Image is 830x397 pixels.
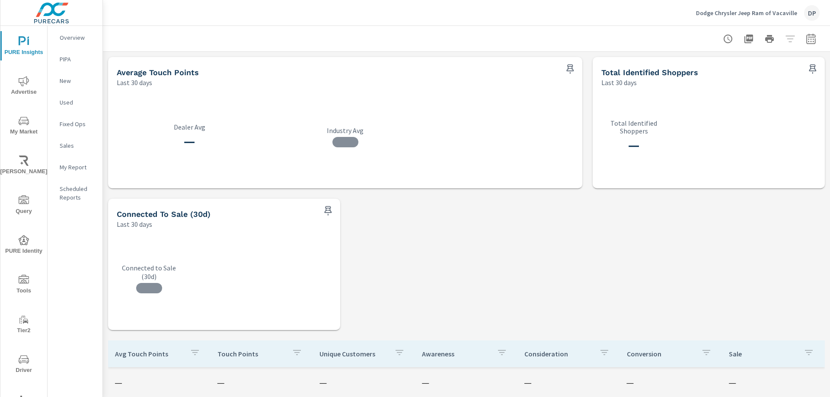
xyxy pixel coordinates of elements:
p: Connected to Sale (30d) [117,264,182,281]
h5: Connected to Sale (30d) [117,210,211,219]
h5: Total Identified Shoppers [601,68,698,77]
p: Conversion [627,349,695,358]
div: Overview [48,31,102,44]
p: Sale [729,349,797,358]
p: Last 30 days [601,77,637,88]
p: Last 30 days [117,219,152,229]
button: Select Date Range [802,30,820,48]
span: Tier2 [3,314,45,336]
td: — [517,372,620,394]
div: Scheduled Reports [48,182,102,204]
p: Last 30 days [117,77,152,88]
p: Scheduled Reports [60,184,96,202]
td: — [415,372,517,394]
span: Save this to your personalized report [563,62,577,76]
td: — [211,372,313,394]
p: PIPA [60,55,96,64]
span: PURE Identity [3,235,45,256]
p: Overview [60,33,96,42]
h5: Average Touch Points [117,68,199,77]
span: Tools [3,275,45,296]
div: DP [804,5,820,21]
p: Dodge Chrysler Jeep Ram of Vacaville [696,9,797,17]
p: Dealer Avg [117,123,262,131]
span: My Market [3,116,45,137]
h3: — [601,138,666,153]
td: — [722,372,824,394]
td: — [108,372,211,394]
p: Industry Avg [272,126,418,135]
p: Total Identified Shoppers [601,119,666,135]
p: Fixed Ops [60,120,96,128]
button: "Export Report to PDF" [740,30,757,48]
td: — [313,372,415,394]
p: Avg Touch Points [115,349,183,358]
p: Used [60,98,96,107]
span: Query [3,195,45,216]
h3: — [117,134,262,149]
div: PIPA [48,53,102,66]
p: Consideration [524,349,592,358]
span: Save this to your personalized report [806,62,820,76]
span: Driver [3,354,45,375]
div: New [48,74,102,87]
span: [PERSON_NAME] [3,156,45,177]
span: Save this to your personalized report [321,204,335,218]
p: Unique Customers [319,349,387,358]
span: PURE Insights [3,36,45,57]
div: My Report [48,161,102,174]
p: Awareness [422,349,490,358]
p: Touch Points [217,349,285,358]
span: Advertise [3,76,45,97]
td: — [620,372,722,394]
div: Used [48,96,102,109]
div: Fixed Ops [48,118,102,130]
div: Sales [48,139,102,152]
p: Sales [60,141,96,150]
p: New [60,76,96,85]
button: Print Report [761,30,778,48]
p: My Report [60,163,96,172]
